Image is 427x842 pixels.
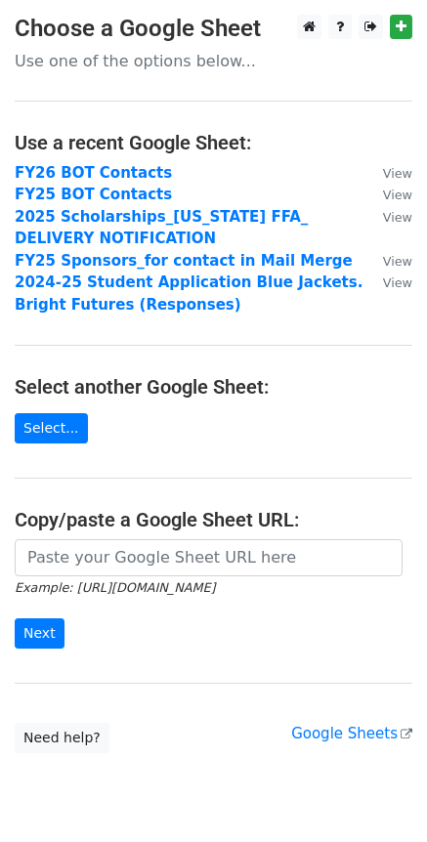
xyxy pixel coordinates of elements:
a: View [363,208,412,226]
input: Next [15,618,64,649]
a: 2025 Scholarships_[US_STATE] FFA_ DELIVERY NOTIFICATION [15,208,308,248]
h4: Copy/paste a Google Sheet URL: [15,508,412,531]
a: FY25 Sponsors_for contact in Mail Merge [15,252,353,270]
a: View [363,164,412,182]
small: View [383,210,412,225]
p: Use one of the options below... [15,51,412,71]
a: View [363,252,412,270]
a: FY26 BOT Contacts [15,164,172,182]
small: Example: [URL][DOMAIN_NAME] [15,580,215,595]
small: View [383,188,412,202]
h3: Choose a Google Sheet [15,15,412,43]
h4: Use a recent Google Sheet: [15,131,412,154]
a: View [363,186,412,203]
small: View [383,166,412,181]
h4: Select another Google Sheet: [15,375,412,399]
a: Need help? [15,723,109,753]
small: View [383,275,412,290]
a: FY25 BOT Contacts [15,186,172,203]
a: Select... [15,413,88,443]
a: View [363,274,412,291]
a: Google Sheets [291,725,412,742]
input: Paste your Google Sheet URL here [15,539,403,576]
small: View [383,254,412,269]
a: 2024-25 Student Application Blue Jackets. Bright Futures (Responses) [15,274,363,314]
